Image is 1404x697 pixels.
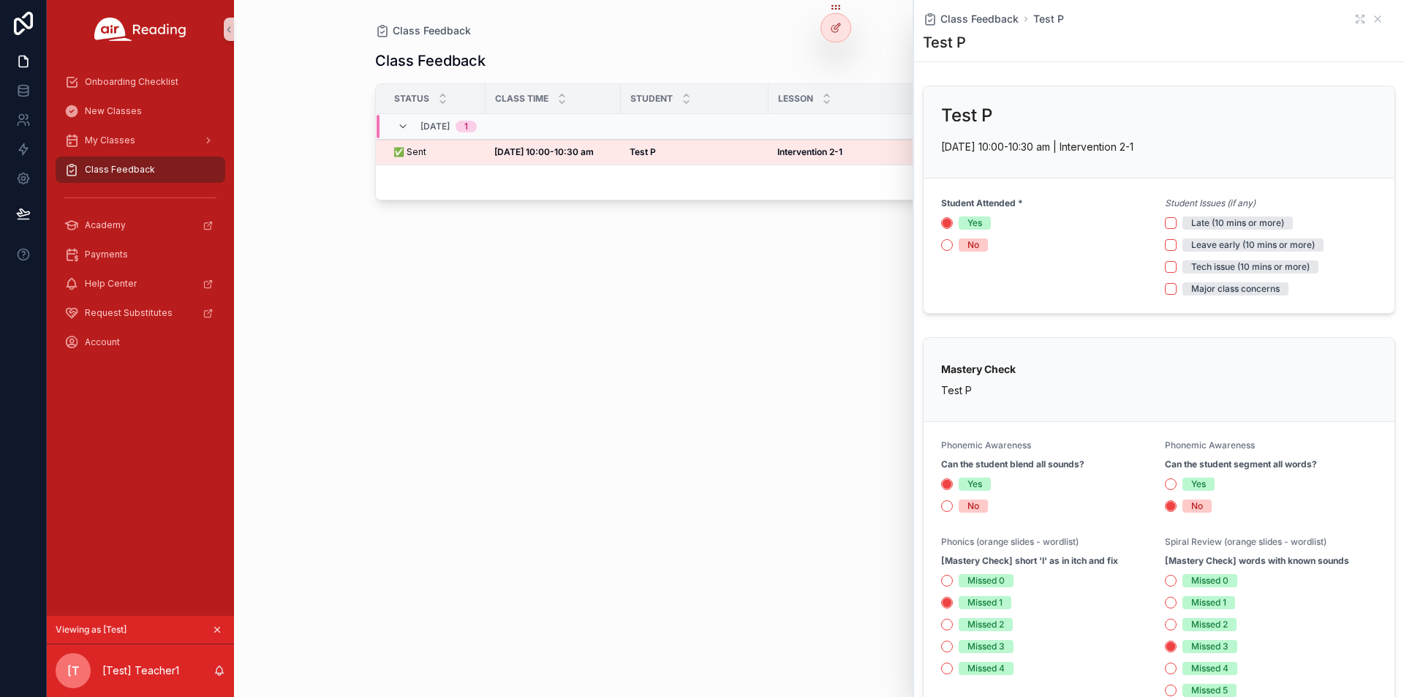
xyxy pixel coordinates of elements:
[630,146,760,158] a: Test P
[1191,684,1228,697] div: Missed 5
[941,197,1023,209] strong: Student Attended *
[1165,536,1326,547] span: Spiral Review (orange slides - wordlist)
[393,146,426,158] span: ✅ Sent
[1191,216,1284,230] div: Late (10 mins or more)
[85,76,178,88] span: Onboarding Checklist
[630,93,673,105] span: Student
[1191,260,1310,274] div: Tech issue (10 mins or more)
[67,662,79,679] span: [T
[56,241,225,268] a: Payments
[967,618,1004,631] div: Missed 2
[778,93,813,105] span: Lesson
[941,440,1031,451] span: Phonemic Awareness
[1165,440,1255,451] span: Phonemic Awareness
[941,104,992,127] h2: Test P
[56,624,127,636] span: Viewing as [Test]
[967,596,1003,609] div: Missed 1
[1191,618,1228,631] div: Missed 2
[1191,640,1228,653] div: Missed 3
[923,12,1019,26] a: Class Feedback
[495,93,548,105] span: Class Time
[1165,197,1256,209] em: Student Issues (if any)
[94,18,186,41] img: App logo
[56,329,225,355] a: Account
[967,500,979,513] div: No
[967,238,979,252] div: No
[1191,662,1228,675] div: Missed 4
[56,69,225,95] a: Onboarding Checklist
[777,146,958,158] a: Intervention 2-1
[1165,459,1317,470] strong: Can the student segment all words?
[85,219,126,231] span: Academy
[56,300,225,326] a: Request Substitutes
[56,98,225,124] a: New Classes
[967,216,982,230] div: Yes
[47,59,234,374] div: scrollable content
[630,146,656,157] strong: Test P
[394,93,429,105] span: Status
[494,146,612,158] a: [DATE] 10:00-10:30 am
[102,663,179,678] p: [Test] Teacher1
[941,536,1079,547] span: Phonics (orange slides - wordlist)
[967,478,982,491] div: Yes
[1191,596,1226,609] div: Missed 1
[85,336,120,348] span: Account
[1165,555,1349,567] strong: [Mastery Check] words with known sounds
[941,555,1118,567] strong: [Mastery Check] short 'I' as in itch and fix
[85,249,128,260] span: Payments
[967,662,1005,675] div: Missed 4
[1191,478,1206,491] div: Yes
[56,212,225,238] a: Academy
[941,139,1377,154] p: [DATE] 10:00-10:30 am | Intervention 2-1
[941,459,1084,470] strong: Can the student blend all sounds?
[1191,500,1203,513] div: No
[393,146,477,158] a: ✅ Sent
[1191,282,1280,295] div: Major class concerns
[941,363,1016,375] strong: Mastery Check
[967,574,1005,587] div: Missed 0
[941,383,1377,398] p: Test P
[56,271,225,297] a: Help Center
[85,105,142,117] span: New Classes
[494,146,594,157] strong: [DATE] 10:00-10:30 am
[85,307,173,319] span: Request Substitutes
[375,50,486,71] h1: Class Feedback
[85,135,135,146] span: My Classes
[56,157,225,183] a: Class Feedback
[420,121,450,132] span: [DATE]
[85,164,155,176] span: Class Feedback
[85,278,137,290] span: Help Center
[393,23,471,38] span: Class Feedback
[923,32,966,53] h1: Test P
[967,640,1005,653] div: Missed 3
[464,121,468,132] div: 1
[1191,238,1315,252] div: Leave early (10 mins or more)
[375,23,471,38] a: Class Feedback
[940,12,1019,26] span: Class Feedback
[1033,12,1064,26] a: Test P
[1191,574,1228,587] div: Missed 0
[777,146,842,157] strong: Intervention 2-1
[56,127,225,154] a: My Classes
